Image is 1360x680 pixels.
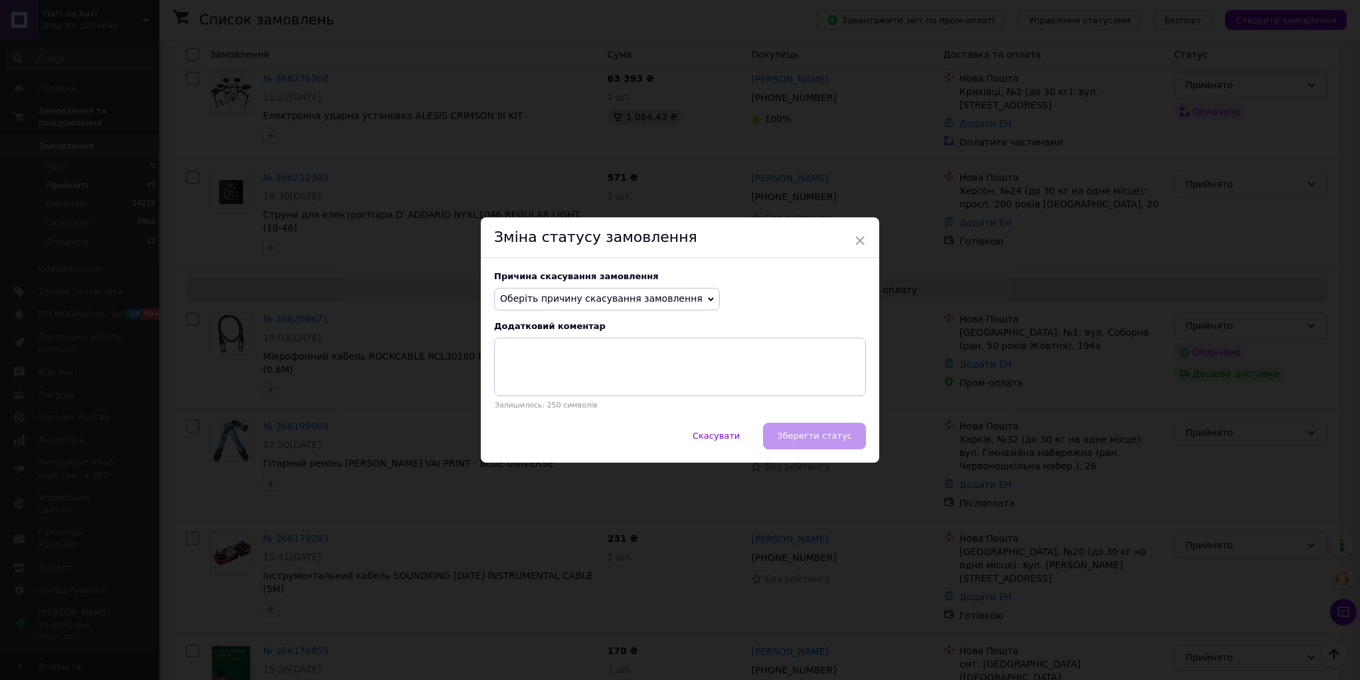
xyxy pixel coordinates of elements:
[481,217,879,258] div: Зміна статусу замовлення
[494,321,866,331] div: Додатковий коментар
[494,271,866,281] div: Причина скасування замовлення
[854,229,866,252] span: ×
[679,423,754,449] button: Скасувати
[494,401,866,409] p: Залишилось: 250 символів
[500,293,703,304] span: Оберіть причину скасування замовлення
[693,431,740,441] span: Скасувати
